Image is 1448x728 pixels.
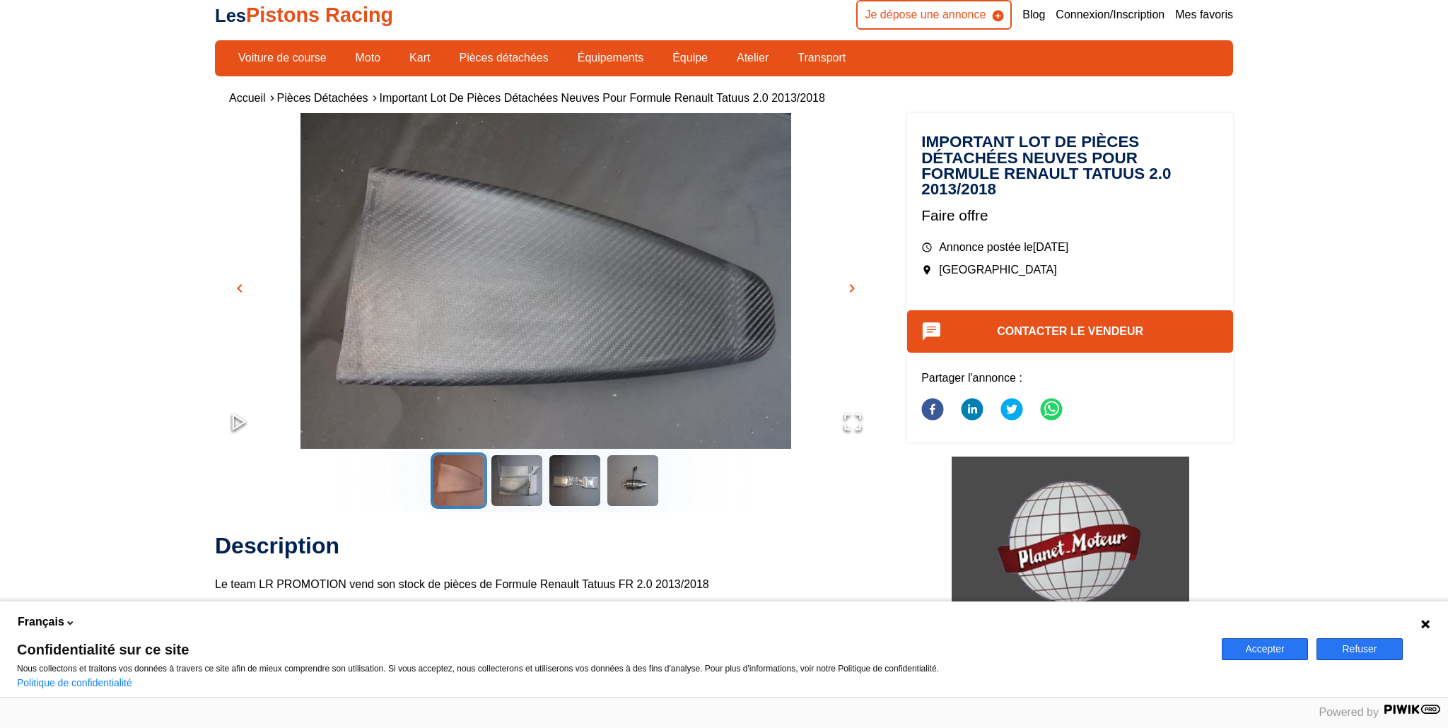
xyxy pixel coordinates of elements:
[18,614,64,630] span: Français
[450,46,557,70] a: Pièces détachées
[921,134,1219,198] h1: Important lot de pièces détachées neuves pour Formule Renault Tatuus 2.0 2013/2018
[921,240,1219,255] p: Annonce postée le [DATE]
[215,398,263,449] button: Play or Pause Slideshow
[663,46,717,70] a: Équipe
[841,278,863,299] button: chevron_right
[229,278,250,299] button: chevron_left
[997,325,1143,337] a: Contacter le vendeur
[215,113,877,449] div: Go to Slide 1
[17,677,132,688] a: Politique de confidentialité
[400,46,439,70] a: Kart
[215,532,877,560] h2: Description
[17,664,1205,674] p: Nous collectons et traitons vos données à travers ce site afin de mieux comprendre son utilisatio...
[568,46,653,70] a: Équipements
[829,398,877,449] button: Open Fullscreen
[1022,7,1045,23] a: Blog
[431,452,487,509] button: Go to Slide 1
[1040,389,1063,432] button: whatsapp
[1316,638,1403,660] button: Refuser
[277,92,368,104] a: Pièces détachées
[1000,389,1023,432] button: twitter
[921,389,944,432] button: facebook
[229,92,266,104] a: Accueil
[346,46,390,70] a: Moto
[229,46,336,70] a: Voiture de course
[961,389,983,432] button: linkedin
[489,452,545,509] button: Go to Slide 2
[1319,706,1379,718] span: Powered by
[1056,7,1164,23] a: Connexion/Inscription
[380,92,825,104] a: Important lot de pièces détachées neuves pour Formule Renault Tatuus 2.0 2013/2018
[1222,638,1308,660] button: Accepter
[215,452,877,509] div: Thumbnail Navigation
[17,642,1205,657] span: Confidentialité sur ce site
[921,262,1219,278] p: [GEOGRAPHIC_DATA]
[231,280,248,297] span: chevron_left
[1175,7,1233,23] a: Mes favoris
[605,452,661,509] button: Go to Slide 4
[215,6,246,25] span: Les
[215,113,877,481] img: image
[547,452,603,509] button: Go to Slide 3
[907,310,1233,353] button: Contacter le vendeur
[788,46,855,70] a: Transport
[843,280,860,297] span: chevron_right
[921,205,1219,225] p: Faire offre
[215,4,393,26] a: LesPistons Racing
[921,370,1219,386] p: Partager l'annonce :
[728,46,778,70] a: Atelier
